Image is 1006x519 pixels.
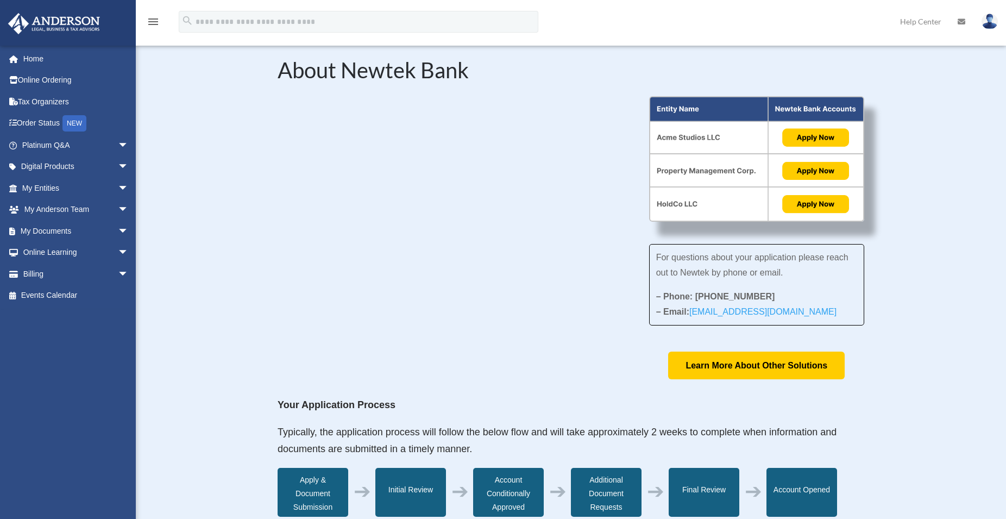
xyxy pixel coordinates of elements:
a: Learn More About Other Solutions [668,352,845,379]
span: arrow_drop_down [118,177,140,199]
div: Additional Document Requests [571,468,642,517]
a: [EMAIL_ADDRESS][DOMAIN_NAME] [689,307,837,322]
a: My Anderson Teamarrow_drop_down [8,199,145,221]
a: Home [8,48,145,70]
strong: Your Application Process [278,399,395,410]
h2: About Newtek Bank [278,59,864,86]
a: Online Ordering [8,70,145,91]
iframe: NewtekOne and Newtek Bank's Partnership with Anderson Advisors [278,96,617,178]
div: Account Conditionally Approved [473,468,544,517]
i: menu [147,15,160,28]
span: arrow_drop_down [118,156,140,178]
div: ➔ [354,485,371,498]
div: Apply & Document Submission [278,468,348,517]
div: NEW [62,115,86,132]
a: Digital Productsarrow_drop_down [8,156,145,178]
div: ➔ [647,485,664,498]
a: My Documentsarrow_drop_down [8,220,145,242]
i: search [181,15,193,27]
div: ➔ [745,485,762,498]
div: Account Opened [766,468,837,517]
img: Anderson Advisors Platinum Portal [5,13,103,34]
a: Order StatusNEW [8,112,145,135]
a: Events Calendar [8,285,145,307]
a: Tax Organizers [8,91,145,112]
img: About Partnership Graphic (3) [649,96,864,222]
div: ➔ [549,485,567,498]
span: arrow_drop_down [118,263,140,285]
span: arrow_drop_down [118,134,140,157]
span: arrow_drop_down [118,220,140,242]
a: Billingarrow_drop_down [8,263,145,285]
div: ➔ [451,485,469,498]
img: User Pic [982,14,998,29]
span: For questions about your application please reach out to Newtek by phone or email. [656,253,848,277]
span: arrow_drop_down [118,242,140,264]
div: Final Review [669,468,739,517]
div: Initial Review [375,468,446,517]
strong: – Phone: [PHONE_NUMBER] [656,292,775,301]
strong: – Email: [656,307,837,316]
a: menu [147,19,160,28]
a: My Entitiesarrow_drop_down [8,177,145,199]
span: Typically, the application process will follow the below flow and will take approximately 2 weeks... [278,427,837,455]
span: arrow_drop_down [118,199,140,221]
a: Platinum Q&Aarrow_drop_down [8,134,145,156]
a: Online Learningarrow_drop_down [8,242,145,264]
